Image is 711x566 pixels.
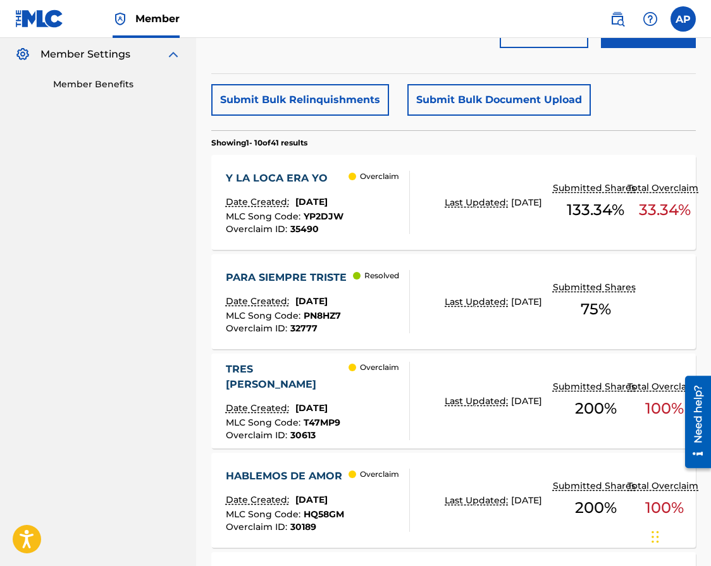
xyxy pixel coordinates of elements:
[639,199,691,221] span: 33.34 %
[226,417,304,428] span: MLC Song Code :
[226,323,290,334] span: Overclaim ID :
[511,197,542,208] span: [DATE]
[226,310,304,321] span: MLC Song Code :
[226,195,292,209] p: Date Created:
[226,521,290,532] span: Overclaim ID :
[40,47,130,62] span: Member Settings
[166,47,181,62] img: expand
[304,211,343,222] span: YP2DJW
[211,354,696,448] a: TRES [PERSON_NAME]Date Created:[DATE]MLC Song Code:T47MP9Overclaim ID:30613 OverclaimLast Updated...
[226,508,304,520] span: MLC Song Code :
[290,429,316,441] span: 30613
[295,494,328,505] span: [DATE]
[645,496,684,519] span: 100 %
[643,11,658,27] img: help
[226,429,290,441] span: Overclaim ID :
[211,453,696,548] a: HABLEMOS DE AMORDate Created:[DATE]MLC Song Code:HQ58GMOverclaim ID:30189 OverclaimLast Updated:[...
[511,395,542,407] span: [DATE]
[567,199,624,221] span: 133.34 %
[295,196,328,207] span: [DATE]
[553,181,639,195] p: Submitted Shares
[581,298,611,321] span: 75 %
[553,479,639,493] p: Submitted Shares
[226,469,349,484] div: HABLEMOS DE AMOR
[445,196,511,209] p: Last Updated:
[113,11,128,27] img: Top Rightsholder
[445,295,511,309] p: Last Updated:
[575,496,617,519] span: 200 %
[645,397,684,420] span: 100 %
[676,371,711,473] iframe: Resource Center
[226,223,290,235] span: Overclaim ID :
[652,518,659,556] div: Drag
[671,6,696,32] div: User Menu
[445,494,511,507] p: Last Updated:
[135,11,180,26] span: Member
[628,181,702,195] p: Total Overclaim
[53,78,181,91] a: Member Benefits
[290,521,316,532] span: 30189
[628,380,702,393] p: Total Overclaim
[211,254,696,349] a: PARA SIEMPRE TRISTEDate Created:[DATE]MLC Song Code:PN8HZ7Overclaim ID:32777 ResolvedLast Updated...
[295,402,328,414] span: [DATE]
[211,155,696,250] a: Y LA LOCA ERA YODate Created:[DATE]MLC Song Code:YP2DJWOverclaim ID:35490 OverclaimLast Updated:[...
[304,508,344,520] span: HQ58GM
[211,137,307,149] p: Showing 1 - 10 of 41 results
[226,493,292,507] p: Date Created:
[226,362,349,392] div: TRES [PERSON_NAME]
[638,6,663,32] div: Help
[226,402,292,415] p: Date Created:
[15,47,30,62] img: Member Settings
[648,505,711,566] iframe: Chat Widget
[360,362,399,373] p: Overclaim
[575,397,617,420] span: 200 %
[407,84,591,116] button: Submit Bulk Document Upload
[553,281,639,294] p: Submitted Shares
[304,310,341,321] span: PN8HZ7
[211,84,389,116] button: Submit Bulk Relinquishments
[360,469,399,480] p: Overclaim
[295,295,328,307] span: [DATE]
[15,9,64,28] img: MLC Logo
[360,171,399,182] p: Overclaim
[610,11,625,27] img: search
[304,417,340,428] span: T47MP9
[511,296,542,307] span: [DATE]
[605,6,630,32] a: Public Search
[290,223,319,235] span: 35490
[511,495,542,506] span: [DATE]
[553,380,639,393] p: Submitted Shares
[628,479,702,493] p: Total Overclaim
[364,270,399,281] p: Resolved
[226,270,353,285] div: PARA SIEMPRE TRISTE
[226,295,292,308] p: Date Created:
[226,171,343,186] div: Y LA LOCA ERA YO
[290,323,318,334] span: 32777
[226,211,304,222] span: MLC Song Code :
[445,395,511,408] p: Last Updated:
